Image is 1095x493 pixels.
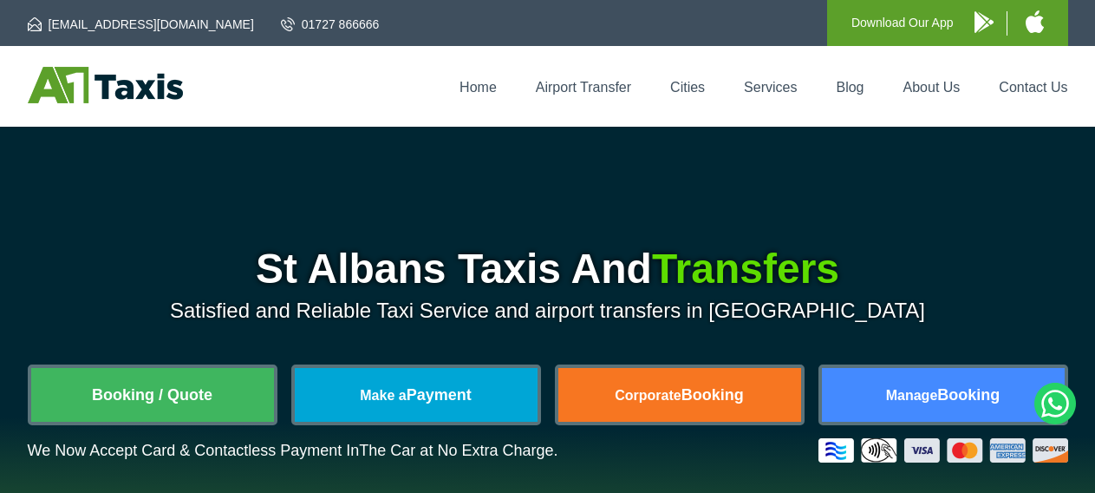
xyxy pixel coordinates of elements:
h1: St Albans Taxis And [28,248,1068,290]
a: Booking / Quote [31,368,274,422]
a: Home [460,80,497,95]
a: Cities [670,80,705,95]
a: Contact Us [999,80,1067,95]
a: ManageBooking [822,368,1065,422]
a: CorporateBooking [558,368,801,422]
a: 01727 866666 [281,16,380,33]
a: About Us [903,80,961,95]
p: Download Our App [851,12,954,34]
a: [EMAIL_ADDRESS][DOMAIN_NAME] [28,16,254,33]
span: Corporate [615,388,681,403]
a: Airport Transfer [536,80,631,95]
a: Services [744,80,797,95]
p: We Now Accept Card & Contactless Payment In [28,442,558,460]
p: Satisfied and Reliable Taxi Service and airport transfers in [GEOGRAPHIC_DATA] [28,299,1068,323]
img: A1 Taxis iPhone App [1026,10,1044,33]
img: A1 Taxis Android App [974,11,994,33]
span: Make a [360,388,406,403]
span: Manage [886,388,938,403]
a: Blog [836,80,864,95]
span: Transfers [652,246,839,292]
img: Credit And Debit Cards [818,438,1068,463]
a: Make aPayment [295,368,538,422]
span: The Car at No Extra Charge. [359,442,557,459]
img: A1 Taxis St Albans LTD [28,67,183,103]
